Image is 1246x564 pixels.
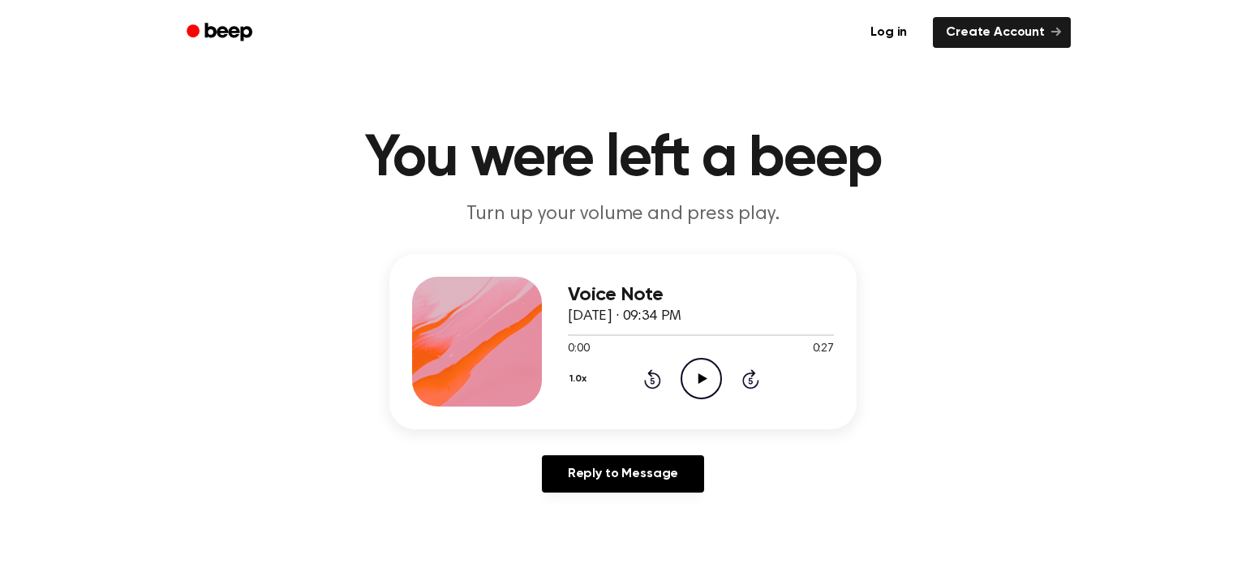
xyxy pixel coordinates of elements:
h3: Voice Note [568,284,834,306]
a: Create Account [933,17,1071,48]
span: [DATE] · 09:34 PM [568,309,681,324]
p: Turn up your volume and press play. [311,201,934,228]
button: 1.0x [568,365,592,393]
span: 0:00 [568,341,589,358]
span: 0:27 [813,341,834,358]
a: Log in [854,14,923,51]
a: Reply to Message [542,455,704,493]
h1: You were left a beep [208,130,1038,188]
a: Beep [175,17,267,49]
